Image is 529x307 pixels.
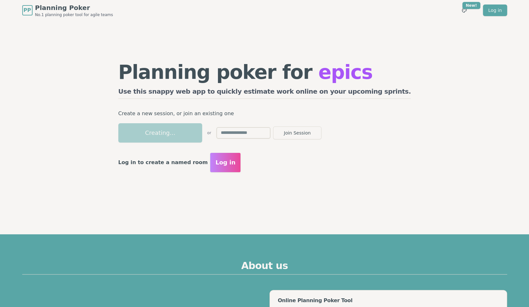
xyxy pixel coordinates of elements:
button: New! [458,5,470,16]
a: Log in [483,5,507,16]
h2: Use this snappy web app to quickly estimate work online on your upcoming sprints. [118,87,411,99]
div: Online Planning Poker Tool [278,298,499,303]
a: PPPlanning PokerNo.1 planning poker tool for agile teams [22,3,113,17]
button: Join Session [273,126,321,139]
button: Log in [210,153,240,172]
span: No.1 planning poker tool for agile teams [35,12,113,17]
p: Log in to create a named room [118,158,208,167]
h1: Planning poker for [118,62,411,82]
p: Create a new session, or join an existing one [118,109,411,118]
div: New! [462,2,481,9]
span: or [207,130,211,135]
span: Log in [215,158,235,167]
h2: About us [22,260,507,274]
span: epics [318,61,372,83]
span: Planning Poker [35,3,113,12]
span: PP [24,6,31,14]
